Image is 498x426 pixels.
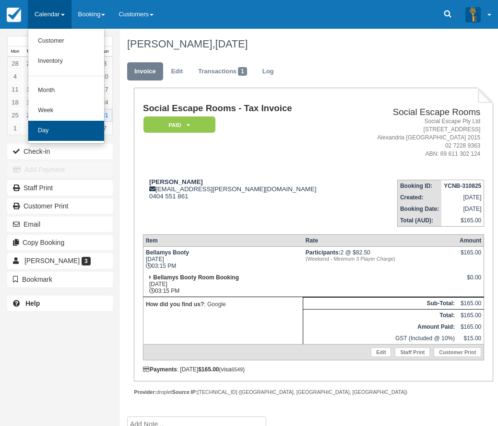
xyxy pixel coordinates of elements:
[23,122,37,135] a: 2
[303,297,457,309] th: Sub-Total:
[23,109,37,122] a: 26
[7,162,113,177] button: Add Payment
[441,192,484,203] td: [DATE]
[28,29,105,144] ul: Calendar
[231,367,243,372] small: 6549
[28,121,104,141] a: Day
[255,62,281,81] a: Log
[7,217,113,232] button: Email
[303,321,457,333] th: Amount Paid:
[7,296,113,311] a: Help
[24,257,80,265] span: [PERSON_NAME]
[7,253,113,268] a: [PERSON_NAME] 3
[127,62,163,81] a: Invoice
[143,234,303,246] th: Item
[146,299,300,309] p: : Google
[7,198,113,214] a: Customer Print
[146,301,204,308] strong: How did you find us?
[97,83,112,96] a: 17
[7,272,113,287] button: Bookmark
[8,109,23,122] a: 25
[97,122,112,135] a: 7
[191,62,254,81] a: Transactions1
[8,46,23,57] th: Mon
[153,274,239,281] strong: Bellamys Booty Room Booking
[198,366,219,373] strong: $165.00
[306,256,455,262] em: (Weekend - Minimum 3 Player Charge)
[7,144,113,159] button: Check-in
[28,81,104,101] a: Month
[397,203,441,215] th: Booking Date:
[395,347,430,357] a: Staff Print
[97,70,112,83] a: 10
[457,297,484,309] td: $165.00
[303,246,457,272] td: 2 @ $82.50
[238,67,247,76] span: 1
[23,57,37,70] a: 29
[143,116,212,134] a: Paid
[457,234,484,246] th: Amount
[441,203,484,215] td: [DATE]
[8,83,23,96] a: 11
[97,109,112,122] a: 31
[164,62,190,81] a: Edit
[23,83,37,96] a: 12
[7,180,113,196] a: Staff Print
[127,38,486,50] h1: [PERSON_NAME],
[397,215,441,227] th: Total (AUD):
[143,104,351,114] h1: Social Escape Rooms - Tax Invoice
[28,101,104,121] a: Week
[465,7,481,22] img: A3
[460,249,481,264] div: $165.00
[434,347,481,357] a: Customer Print
[8,122,23,135] a: 1
[8,96,23,109] a: 18
[23,46,37,57] th: Tue
[303,309,457,321] th: Total:
[303,234,457,246] th: Rate
[149,178,203,185] strong: [PERSON_NAME]
[460,274,481,288] div: $0.00
[8,57,23,70] a: 28
[146,249,189,256] strong: Bellamys Booty
[172,389,198,395] strong: Source IP:
[355,107,480,117] h2: Social Escape Rooms
[143,116,215,133] em: Paid
[303,333,457,345] td: GST (Included @ 10%)
[25,299,40,307] b: Help
[306,249,341,256] strong: Participants
[444,183,481,189] strong: YCNB-310825
[143,246,303,272] td: [DATE] 03:15 PM
[457,321,484,333] td: $165.00
[28,51,104,71] a: Inventory
[134,389,156,395] strong: Provider:
[143,366,484,373] div: : [DATE] (visa )
[143,366,177,373] strong: Payments
[215,38,248,50] span: [DATE]
[7,8,21,22] img: checkfront-main-nav-mini-logo.png
[82,257,91,265] span: 3
[97,46,112,57] th: Sun
[441,215,484,227] td: $165.00
[8,70,23,83] a: 4
[97,96,112,109] a: 24
[457,309,484,321] td: $165.00
[397,180,441,192] th: Booking ID:
[397,192,441,203] th: Created:
[7,235,113,250] button: Copy Booking
[134,389,493,396] div: droplet [TECHNICAL_ID] ([GEOGRAPHIC_DATA], [GEOGRAPHIC_DATA], [GEOGRAPHIC_DATA])
[97,57,112,70] a: 3
[28,31,104,51] a: Customer
[23,70,37,83] a: 5
[355,117,480,159] address: Social Escape Pty Ltd [STREET_ADDRESS] Alexandria [GEOGRAPHIC_DATA] 2015 02 7228 9363 ABN: 69 611...
[23,96,37,109] a: 19
[371,347,391,357] a: Edit
[143,178,351,200] div: [EMAIL_ADDRESS][PERSON_NAME][DOMAIN_NAME] 0404 551 861
[457,333,484,345] td: $15.00
[143,272,303,297] td: [DATE] 03:15 PM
